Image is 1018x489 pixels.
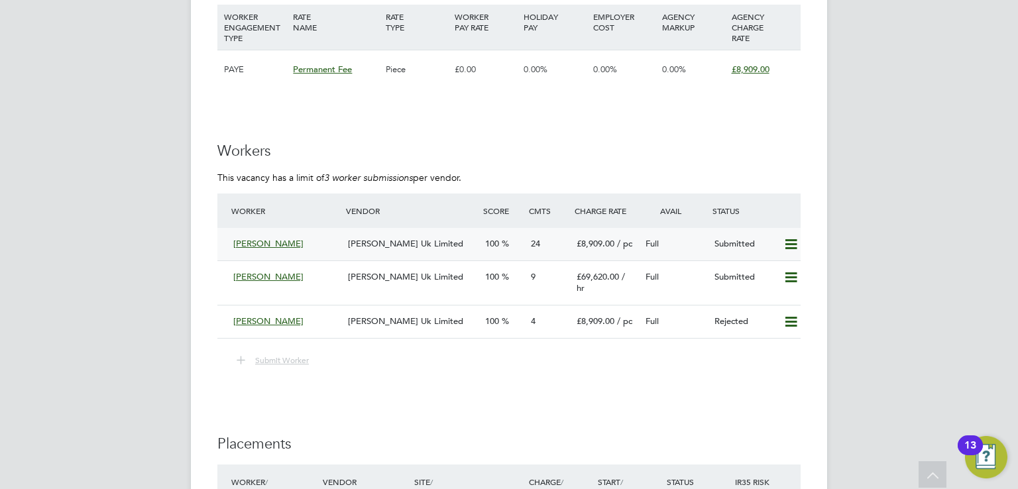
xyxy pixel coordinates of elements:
[732,64,769,75] span: £8,909.00
[324,172,413,184] em: 3 worker submissions
[343,199,480,223] div: Vendor
[531,315,536,327] span: 4
[590,5,659,39] div: EMPLOYER COST
[293,64,352,75] span: Permanent Fee
[640,199,709,223] div: Avail
[382,50,451,89] div: Piece
[227,352,319,369] button: Submit Worker
[709,199,801,223] div: Status
[451,5,520,39] div: WORKER PAY RATE
[217,172,801,184] p: This vacancy has a limit of per vendor.
[965,436,1007,478] button: Open Resource Center, 13 new notifications
[709,233,778,255] div: Submitted
[531,238,540,249] span: 24
[485,315,499,327] span: 100
[290,5,382,39] div: RATE NAME
[709,311,778,333] div: Rejected
[662,64,686,75] span: 0.00%
[646,238,659,249] span: Full
[233,238,304,249] span: [PERSON_NAME]
[617,315,632,327] span: / pc
[217,435,801,454] h3: Placements
[531,271,536,282] span: 9
[646,271,659,282] span: Full
[577,271,625,294] span: / hr
[709,266,778,288] div: Submitted
[485,238,499,249] span: 100
[617,238,632,249] span: / pc
[255,354,309,365] span: Submit Worker
[964,445,976,462] div: 13
[593,64,617,75] span: 0.00%
[221,5,290,50] div: WORKER ENGAGEMENT TYPE
[348,238,463,249] span: [PERSON_NAME] Uk Limited
[728,5,797,50] div: AGENCY CHARGE RATE
[480,199,526,223] div: Score
[228,199,343,223] div: Worker
[451,50,520,89] div: £0.00
[233,315,304,327] span: [PERSON_NAME]
[485,271,499,282] span: 100
[571,199,640,223] div: Charge Rate
[348,271,463,282] span: [PERSON_NAME] Uk Limited
[577,315,614,327] span: £8,909.00
[221,50,290,89] div: PAYE
[382,5,451,39] div: RATE TYPE
[526,199,571,223] div: Cmts
[577,271,619,282] span: £69,620.00
[524,64,547,75] span: 0.00%
[577,238,614,249] span: £8,909.00
[520,5,589,39] div: HOLIDAY PAY
[659,5,728,39] div: AGENCY MARKUP
[233,271,304,282] span: [PERSON_NAME]
[646,315,659,327] span: Full
[348,315,463,327] span: [PERSON_NAME] Uk Limited
[217,142,801,161] h3: Workers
